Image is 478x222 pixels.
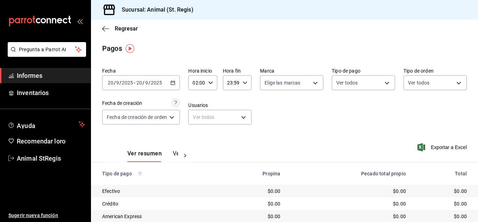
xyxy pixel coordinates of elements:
[393,188,406,194] font: $0.00
[8,213,58,218] font: Sugerir nueva función
[102,171,132,176] font: Tipo de pago
[223,68,241,74] font: Hora fin
[150,80,162,86] input: ----
[102,188,120,194] font: Efectivo
[127,150,178,162] div: pestañas de navegación
[173,150,199,157] font: Ver pagos
[116,80,119,86] input: --
[126,44,134,53] img: Marcador de información sobre herramientas
[193,114,214,120] font: Ver todos
[268,214,281,219] font: $0.00
[17,155,61,162] font: Animal StRegis
[114,80,116,86] font: /
[454,201,467,207] font: $0.00
[127,150,162,157] font: Ver resumen
[17,137,65,145] font: Recomendar loro
[5,51,86,58] a: Pregunta a Parrot AI
[17,122,36,129] font: Ayuda
[134,80,135,86] font: -
[260,68,274,74] font: Marca
[107,80,114,86] input: --
[138,171,142,176] svg: Los pagos realizados con Pay y otras terminales son montos brutos.
[268,188,281,194] font: $0.00
[102,100,142,106] font: Fecha de creación
[188,68,212,74] font: Hora inicio
[336,80,358,86] font: Ver todos
[142,80,145,86] font: /
[136,80,142,86] input: --
[455,171,467,176] font: Total
[102,68,116,74] font: Fecha
[102,25,138,32] button: Regresar
[17,89,49,96] font: Inventarios
[102,201,118,207] font: Crédito
[188,102,208,108] font: Usuarios
[393,214,406,219] font: $0.00
[332,68,360,74] font: Tipo de pago
[102,214,142,219] font: American Express
[265,80,300,86] font: Elige las marcas
[119,80,121,86] font: /
[431,144,467,150] font: Exportar a Excel
[454,188,467,194] font: $0.00
[268,201,281,207] font: $0.00
[19,47,66,52] font: Pregunta a Parrot AI
[77,18,83,24] button: abrir_cajón_menú
[121,80,133,86] input: ----
[361,171,406,176] font: Pecado total propio
[262,171,280,176] font: Propina
[148,80,150,86] font: /
[115,25,138,32] font: Regresar
[145,80,148,86] input: --
[17,72,42,79] font: Informes
[393,201,406,207] font: $0.00
[403,68,434,74] font: Tipo de orden
[454,214,467,219] font: $0.00
[408,80,429,86] font: Ver todos
[107,114,167,120] font: Fecha de creación de orden
[122,6,194,13] font: Sucursal: Animal (St. Regis)
[419,143,467,152] button: Exportar a Excel
[102,44,122,53] font: Pagos
[8,42,86,57] button: Pregunta a Parrot AI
